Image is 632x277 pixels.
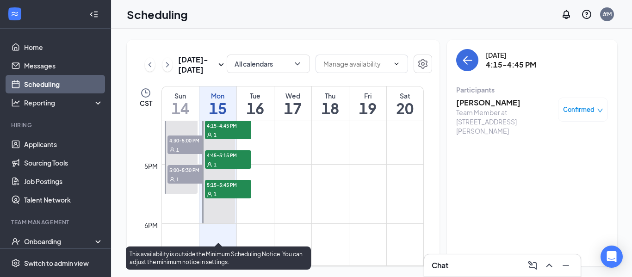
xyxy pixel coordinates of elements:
a: September 16, 2025 [237,86,274,121]
svg: Settings [11,259,20,268]
button: ChevronLeft [145,58,155,72]
h3: [PERSON_NAME] [456,98,553,108]
div: Switch to admin view [24,259,89,268]
div: Sat [387,91,424,100]
div: [DATE] [486,50,536,60]
button: ComposeMessage [525,258,540,273]
a: September 17, 2025 [274,86,311,121]
div: This availability is outside the Minimum Scheduling Notice. You can adjust the minimum notice in ... [126,246,311,270]
a: September 15, 2025 [199,86,236,121]
button: ChevronRight [162,58,173,72]
a: September 18, 2025 [312,86,349,121]
svg: ChevronDown [293,59,302,68]
h1: 20 [387,100,424,116]
h3: 4:15-4:45 PM [486,60,536,70]
span: 1 [214,191,217,197]
div: Reporting [24,98,104,107]
svg: ArrowLeft [462,55,473,66]
svg: User [207,132,212,138]
button: back-button [456,49,478,71]
svg: ComposeMessage [527,260,538,271]
a: Home [24,38,103,56]
h1: Scheduling [127,6,188,22]
h1: 17 [274,100,311,116]
svg: ChevronLeft [145,59,155,70]
span: 5:00-5:30 PM [167,165,214,174]
h3: Chat [432,260,448,271]
button: All calendarsChevronDown [227,55,310,73]
span: CST [140,98,152,108]
a: Settings [414,55,432,75]
h1: 16 [237,100,274,116]
a: September 20, 2025 [387,86,424,121]
span: 1 [176,176,179,183]
button: Settings [414,55,432,73]
a: Talent Network [24,191,103,209]
span: 4:45-5:15 PM [205,150,251,160]
div: Thu [312,91,349,100]
span: 1 [214,161,217,168]
svg: User [207,191,212,197]
span: 1 [176,147,179,153]
div: Participants [456,85,608,94]
h1: 14 [162,100,199,116]
h3: [DATE] - [DATE] [178,55,216,75]
svg: WorkstreamLogo [10,9,19,18]
svg: Settings [417,58,428,69]
a: Sourcing Tools [24,154,103,172]
div: 5pm [143,161,160,171]
svg: User [169,177,175,182]
div: Tue [237,91,274,100]
span: 5:15-5:45 PM [205,180,251,189]
h1: 15 [199,100,236,116]
svg: Minimize [560,260,571,271]
span: Confirmed [563,105,595,114]
div: Open Intercom Messenger [601,246,623,268]
svg: UserCheck [11,237,20,246]
svg: ChevronDown [393,60,400,68]
div: Team Member at [STREET_ADDRESS][PERSON_NAME] [456,108,553,135]
div: #M [602,10,612,18]
input: Manage availability [323,59,389,69]
button: ChevronUp [542,258,557,273]
h1: 19 [349,100,386,116]
svg: Analysis [11,98,20,107]
span: down [597,107,603,114]
a: September 19, 2025 [349,86,386,121]
svg: SmallChevronDown [216,59,227,70]
svg: ChevronRight [163,59,172,70]
div: Onboarding [24,237,95,246]
h1: 18 [312,100,349,116]
div: Team Management [11,218,101,226]
svg: Collapse [89,10,99,19]
svg: QuestionInfo [581,9,592,20]
a: Job Postings [24,172,103,191]
svg: ChevronUp [544,260,555,271]
div: Sun [162,91,199,100]
div: Wed [274,91,311,100]
span: 4:30-5:00 PM [167,135,214,145]
button: Minimize [558,258,573,273]
div: Hiring [11,121,101,129]
div: Fri [349,91,386,100]
div: 6pm [143,220,160,230]
span: 1 [214,132,217,138]
svg: Clock [140,87,151,98]
svg: Notifications [561,9,572,20]
span: 4:15-4:45 PM [205,121,251,130]
a: September 14, 2025 [162,86,199,121]
a: Applicants [24,135,103,154]
a: Messages [24,56,103,75]
svg: User [207,162,212,167]
a: Scheduling [24,75,103,93]
div: Mon [199,91,236,100]
svg: User [169,147,175,153]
